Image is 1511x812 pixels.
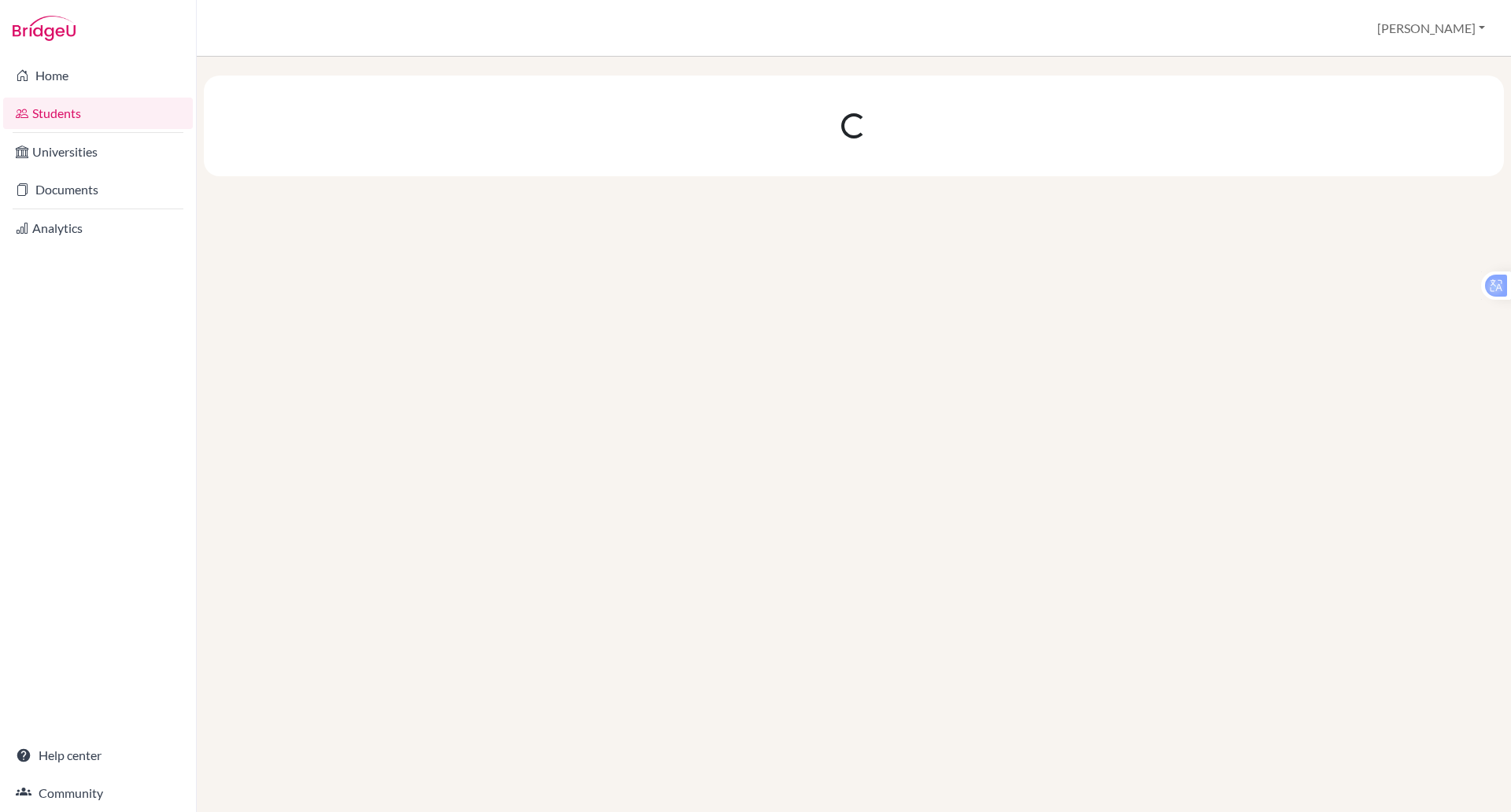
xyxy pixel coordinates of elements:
a: Students [3,98,193,129]
button: [PERSON_NAME] [1370,13,1492,43]
a: Home [3,60,193,91]
a: Help center [3,740,193,771]
a: Analytics [3,212,193,244]
a: Universities [3,136,193,168]
a: Community [3,777,193,809]
a: Documents [3,174,193,205]
img: Bridge-U [13,16,76,41]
